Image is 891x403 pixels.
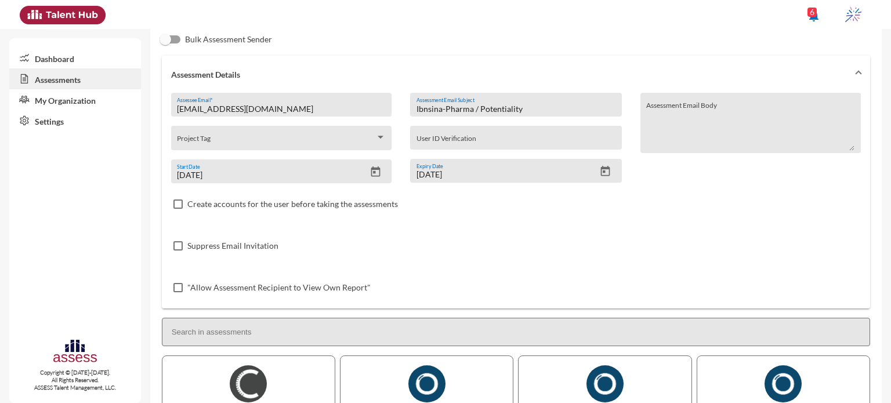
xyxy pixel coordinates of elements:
[162,56,870,93] mat-expansion-panel-header: Assessment Details
[177,104,385,114] input: Assessee Email
[416,104,615,114] input: Assessment Email Subject
[365,166,386,178] button: Open calendar
[9,48,141,68] a: Dashboard
[162,318,870,346] input: Search in assessments
[187,239,278,253] span: Suppress Email Invitation
[807,8,817,17] div: 6
[9,110,141,131] a: Settings
[171,70,847,79] mat-panel-title: Assessment Details
[185,32,272,46] span: Bulk Assessment Sender
[162,93,870,308] div: Assessment Details
[807,9,821,23] mat-icon: notifications
[52,338,98,366] img: assesscompany-logo.png
[187,197,398,211] span: Create accounts for the user before taking the assessments
[187,281,371,295] span: "Allow Assessment Recipient to View Own Report"
[9,89,141,110] a: My Organization
[9,369,141,391] p: Copyright © [DATE]-[DATE]. All Rights Reserved. ASSESS Talent Management, LLC.
[9,68,141,89] a: Assessments
[595,165,615,177] button: Open calendar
